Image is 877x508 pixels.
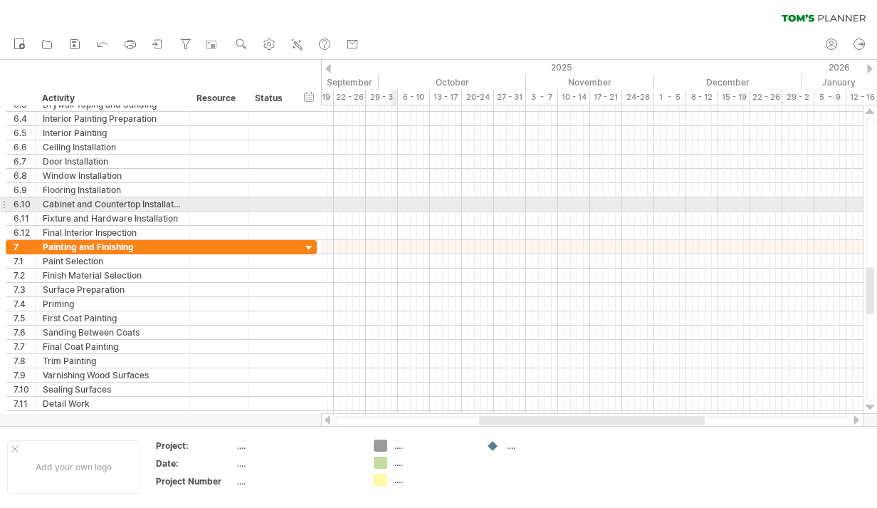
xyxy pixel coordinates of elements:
[394,440,472,452] div: ....
[14,297,35,311] div: 7.4
[43,397,182,410] div: Detail Work
[43,126,182,140] div: Interior Painting
[255,91,286,105] div: Status
[43,226,182,239] div: Final Interior Inspection
[398,90,430,105] div: 6 - 10
[14,226,35,239] div: 6.12
[43,411,182,425] div: Final Touch-ups and Inspection
[43,197,182,211] div: Cabinet and Countertop Installation
[558,90,590,105] div: 10 - 14
[156,457,234,470] div: Date:
[43,297,182,311] div: Priming
[7,440,140,494] div: Add your own logo
[462,90,494,105] div: 20-24
[43,368,182,382] div: Varnishing Wood Surfaces
[43,140,182,154] div: Ceiling Installation
[366,90,398,105] div: 29 - 3
[43,240,182,254] div: Painting and Finishing
[14,183,35,197] div: 6.9
[14,340,35,353] div: 7.7
[14,254,35,268] div: 7.1
[43,169,182,182] div: Window Installation
[14,368,35,382] div: 7.9
[718,90,750,105] div: 15 - 19
[782,90,814,105] div: 29 - 2
[43,112,182,125] div: Interior Painting Preparation
[237,440,357,452] div: ....
[14,269,35,282] div: 7.2
[814,90,846,105] div: 5 - 9
[526,90,558,105] div: 3 - 7
[43,269,182,282] div: Finish Material Selection
[156,440,234,452] div: Project:
[43,340,182,353] div: Final Coat Painting
[14,326,35,339] div: 7.6
[14,169,35,182] div: 6.8
[14,397,35,410] div: 7.11
[14,212,35,225] div: 6.11
[43,212,182,225] div: Fixture and Hardware Installation
[42,91,182,105] div: Activity
[43,155,182,168] div: Door Installation
[43,326,182,339] div: Sanding Between Coats
[43,354,182,368] div: Trim Painting
[379,75,526,90] div: October 2025
[654,90,686,105] div: 1 - 5
[237,457,357,470] div: ....
[654,75,802,90] div: December 2025
[14,155,35,168] div: 6.7
[526,75,654,90] div: November 2025
[14,354,35,368] div: 7.8
[394,457,472,469] div: ....
[43,311,182,325] div: First Coat Painting
[156,475,234,487] div: Project Number
[14,383,35,396] div: 7.10
[196,91,240,105] div: Resource
[750,90,782,105] div: 22 - 26
[237,475,357,487] div: ....
[43,283,182,296] div: Surface Preparation
[14,283,35,296] div: 7.3
[14,240,35,254] div: 7
[43,254,182,268] div: Paint Selection
[14,411,35,425] div: 7.12
[14,197,35,211] div: 6.10
[14,112,35,125] div: 6.4
[590,90,622,105] div: 17 - 21
[334,90,366,105] div: 22 - 26
[494,90,526,105] div: 27 - 31
[14,126,35,140] div: 6.5
[43,383,182,396] div: Sealing Surfaces
[430,90,462,105] div: 13 - 17
[686,90,718,105] div: 8 - 12
[14,140,35,154] div: 6.6
[43,183,182,197] div: Flooring Installation
[14,311,35,325] div: 7.5
[394,474,472,486] div: ....
[507,440,584,452] div: ....
[622,90,654,105] div: 24-28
